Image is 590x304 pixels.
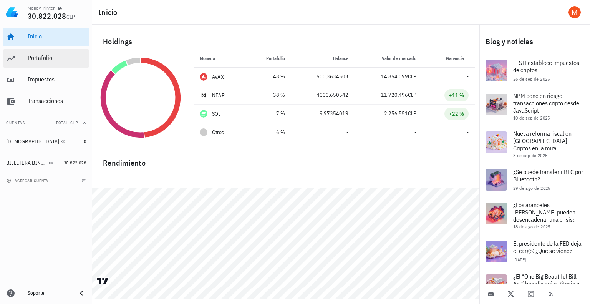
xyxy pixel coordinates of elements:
[381,73,408,80] span: 14.854.099
[384,110,408,117] span: 2.256.551
[3,49,89,68] a: Portafolio
[414,129,416,136] span: -
[28,33,86,40] div: Inicio
[212,91,225,99] div: NEAR
[212,128,224,136] span: Otros
[513,92,579,114] span: NPM pone en riesgo transacciones cripto desde JavaScript
[3,71,89,89] a: Impuestos
[56,120,78,125] span: Total CLP
[28,97,86,105] div: Transacciones
[446,55,469,61] span: Ganancia
[28,76,86,83] div: Impuestos
[381,91,408,98] span: 11.720.496
[200,110,207,118] div: SOL-icon
[28,11,66,21] span: 30.822.028
[200,73,207,81] div: AVAX-icon
[97,29,475,54] div: Holdings
[28,5,55,11] div: MoneyPrinter
[297,73,348,81] div: 500,3634503
[297,91,348,99] div: 4000,650542
[513,185,550,191] span: 29 de ago de 2025
[194,49,247,68] th: Moneda
[568,6,581,18] div: avatar
[97,151,475,169] div: Rendimiento
[513,153,547,158] span: 8 de sep de 2025
[8,178,48,183] span: agregar cuenta
[408,73,416,80] span: CLP
[513,239,582,254] span: El presidente de la FED deja el cargo: ¿Qué se viene?
[513,168,583,183] span: ¿Se puede transferir BTC por Bluetooth?
[513,59,579,74] span: El SII establece impuestos de criptos
[3,92,89,111] a: Transacciones
[3,114,89,132] button: CuentasTotal CLP
[253,73,285,81] div: 48 %
[479,125,590,163] a: Nueva reforma fiscal en [GEOGRAPHIC_DATA]: Criptos en la mira 8 de sep de 2025
[408,91,416,98] span: CLP
[355,49,423,68] th: Valor de mercado
[479,163,590,197] a: ¿Se puede transferir BTC por Bluetooth? 29 de ago de 2025
[66,13,75,20] span: CLP
[3,132,89,151] a: [DEMOGRAPHIC_DATA] 0
[467,129,469,136] span: -
[253,128,285,136] div: 6 %
[513,76,550,82] span: 26 de sep de 2025
[6,6,18,18] img: LedgiFi
[253,110,285,118] div: 7 %
[467,73,469,80] span: -
[449,91,464,99] div: +11 %
[513,130,572,152] span: Nueva reforma fiscal en [GEOGRAPHIC_DATA]: Criptos en la mira
[513,224,550,229] span: 18 de ago de 2025
[3,28,89,46] a: Inicio
[6,138,60,145] div: [DEMOGRAPHIC_DATA]
[64,160,86,166] span: 30.822.028
[247,49,292,68] th: Portafolio
[513,201,575,223] span: ¿Los aranceles [PERSON_NAME] pueden desencadenar una crisis?
[98,6,121,18] h1: Inicio
[513,257,526,262] span: [DATE]
[479,54,590,88] a: El SII establece impuestos de criptos 26 de sep de 2025
[3,154,89,172] a: BILLETERA BINANCE 30.822.028
[28,290,71,296] div: Soporte
[479,88,590,125] a: NPM pone en riesgo transacciones cripto desde JavaScript 10 de sep de 2025
[200,91,207,99] div: NEAR-icon
[212,110,221,118] div: SOL
[6,160,47,166] div: BILLETERA BINANCE
[479,29,590,54] div: Blog y noticias
[297,110,348,118] div: 9,97354019
[449,110,464,118] div: +22 %
[346,129,348,136] span: -
[291,49,354,68] th: Balance
[479,234,590,268] a: El presidente de la FED deja el cargo: ¿Qué se viene? [DATE]
[408,110,416,117] span: CLP
[84,138,86,144] span: 0
[253,91,285,99] div: 38 %
[479,197,590,234] a: ¿Los aranceles [PERSON_NAME] pueden desencadenar una crisis? 18 de ago de 2025
[96,277,109,284] a: Charting by TradingView
[28,54,86,61] div: Portafolio
[513,115,550,121] span: 10 de sep de 2025
[212,73,224,81] div: AVAX
[5,177,52,184] button: agregar cuenta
